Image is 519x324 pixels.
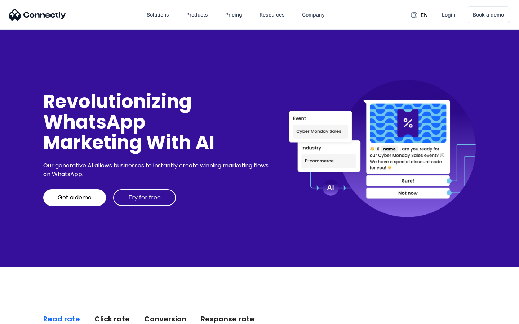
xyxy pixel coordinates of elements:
div: Products [186,10,208,20]
div: Resources [259,10,285,20]
div: en [421,10,428,20]
div: Get a demo [58,194,92,201]
div: Try for free [128,194,161,201]
a: Try for free [113,189,176,206]
div: Pricing [225,10,242,20]
div: Click rate [94,314,130,324]
div: Login [442,10,455,20]
div: Revolutionizing WhatsApp Marketing With AI [43,91,271,153]
a: Book a demo [467,6,510,23]
a: Get a demo [43,189,106,206]
div: Read rate [43,314,80,324]
div: Conversion [144,314,186,324]
div: Company [302,10,325,20]
img: Connectly Logo [9,9,66,21]
a: Pricing [219,6,248,23]
a: Login [436,6,461,23]
div: Solutions [147,10,169,20]
div: Response rate [201,314,254,324]
div: Our generative AI allows businesses to instantly create winning marketing flows on WhatsApp. [43,161,271,179]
